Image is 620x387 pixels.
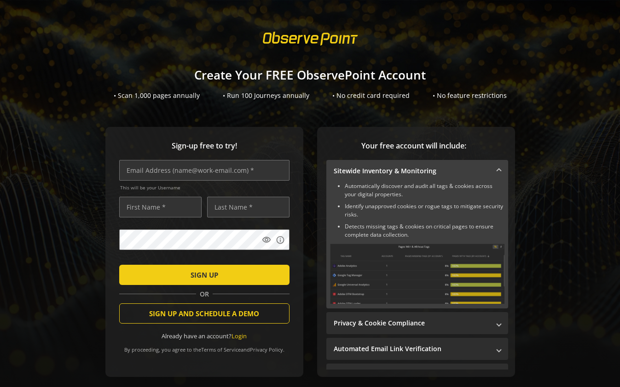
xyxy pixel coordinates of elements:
div: Already have an account? [119,332,290,341]
mat-panel-title: Privacy & Cookie Compliance [334,319,490,328]
a: Privacy Policy [250,346,283,353]
div: • No feature restrictions [433,91,507,100]
mat-icon: visibility [262,235,271,245]
mat-panel-title: Sitewide Inventory & Monitoring [334,166,490,176]
span: SIGN UP [191,267,218,283]
li: Detects missing tags & cookies on critical pages to ensure complete data collection. [345,222,504,239]
mat-panel-title: Automated Email Link Verification [334,344,490,353]
mat-expansion-panel-header: Performance Monitoring with Web Vitals [326,364,508,386]
div: By proceeding, you agree to the and . [119,340,290,353]
a: Login [232,332,247,340]
li: Identify unapproved cookies or rogue tags to mitigate security risks. [345,202,504,219]
mat-icon: info [276,235,285,245]
a: Terms of Service [201,346,241,353]
button: SIGN UP [119,265,290,285]
span: OR [196,290,213,299]
div: Sitewide Inventory & Monitoring [326,182,508,308]
mat-expansion-panel-header: Automated Email Link Verification [326,338,508,360]
input: Last Name * [207,197,290,217]
mat-expansion-panel-header: Privacy & Cookie Compliance [326,312,508,334]
div: • Run 100 Journeys annually [223,91,309,100]
mat-expansion-panel-header: Sitewide Inventory & Monitoring [326,160,508,182]
input: Email Address (name@work-email.com) * [119,160,290,181]
span: Your free account will include: [326,141,501,151]
span: This will be your Username [120,184,290,191]
input: First Name * [119,197,202,217]
span: SIGN UP AND SCHEDULE A DEMO [149,305,259,322]
span: Sign-up free to try! [119,141,290,151]
li: Automatically discover and audit all tags & cookies across your digital properties. [345,182,504,199]
img: Sitewide Inventory & Monitoring [330,244,504,304]
button: SIGN UP AND SCHEDULE A DEMO [119,303,290,324]
div: • No credit card required [332,91,410,100]
div: • Scan 1,000 pages annually [114,91,200,100]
